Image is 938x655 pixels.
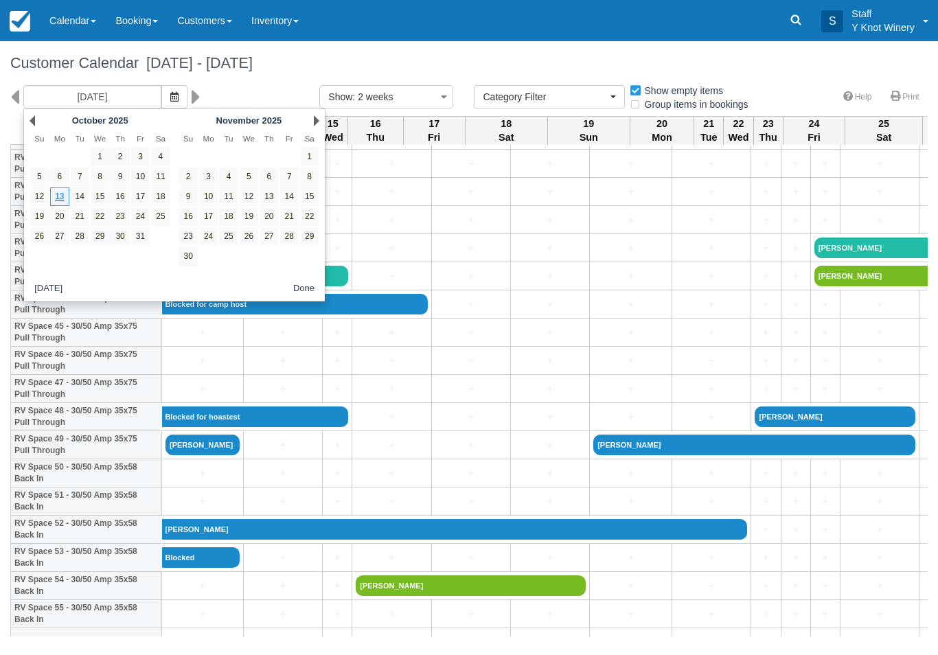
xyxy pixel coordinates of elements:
[326,382,348,396] a: +
[30,115,35,126] a: Prev
[314,115,319,126] a: Next
[162,547,240,568] a: Blocked
[326,579,348,593] a: +
[514,607,586,621] a: +
[356,213,427,227] a: +
[755,382,777,396] a: +
[280,227,299,246] a: 28
[91,148,109,166] a: 1
[435,551,507,565] a: +
[835,87,880,107] a: Help
[179,168,197,186] a: 2
[844,354,915,368] a: +
[151,148,170,166] a: 4
[247,635,319,650] a: +
[755,551,777,565] a: +
[814,297,836,312] a: +
[676,579,747,593] a: +
[676,551,747,565] a: +
[54,134,65,143] span: Monday
[844,382,915,396] a: +
[676,241,747,255] a: +
[264,134,274,143] span: Thursday
[280,168,299,186] a: 7
[435,297,507,312] a: +
[785,354,807,368] a: +
[514,382,586,396] a: +
[514,157,586,171] a: +
[514,354,586,368] a: +
[785,157,807,171] a: +
[514,551,586,565] a: +
[72,115,106,126] span: October
[30,187,49,206] a: 12
[151,168,170,186] a: 11
[165,635,240,650] a: +
[326,494,348,509] a: +
[347,116,403,145] th: 16 Thu
[593,241,668,255] a: +
[514,635,586,650] a: +
[131,187,150,206] a: 17
[139,54,253,71] span: [DATE] - [DATE]
[814,325,836,340] a: +
[286,134,293,143] span: Friday
[676,494,747,509] a: +
[240,168,258,186] a: 5
[676,325,747,340] a: +
[300,227,319,246] a: 29
[356,410,427,424] a: +
[593,466,668,481] a: +
[435,494,507,509] a: +
[435,325,507,340] a: +
[755,241,777,255] a: +
[593,494,668,509] a: +
[514,438,586,452] a: +
[821,10,843,32] div: S
[156,134,165,143] span: Saturday
[547,116,630,145] th: 19 Sun
[137,134,144,143] span: Friday
[785,297,807,312] a: +
[435,607,507,621] a: +
[326,157,348,171] a: +
[165,607,240,621] a: +
[30,207,49,226] a: 19
[755,635,777,650] a: +
[356,575,586,596] a: [PERSON_NAME]
[356,607,427,621] a: +
[352,91,393,102] span: : 2 weeks
[356,185,427,199] a: +
[300,187,319,206] a: 15
[814,635,836,650] a: +
[247,494,319,509] a: +
[514,269,586,284] a: +
[676,185,747,199] a: +
[785,579,807,593] a: +
[240,187,258,206] a: 12
[844,185,915,199] a: +
[179,247,197,266] a: 30
[11,234,162,262] th: RV Space 42 - 30/50 Amp 35x75 Pull Through
[403,116,465,145] th: 17 Fri
[260,168,278,186] a: 6
[326,185,348,199] a: +
[676,607,747,621] a: +
[280,187,299,206] a: 14
[593,635,668,650] a: +
[593,269,668,284] a: +
[30,168,49,186] a: 5
[844,635,915,650] a: +
[483,90,607,104] span: Category Filter
[91,187,109,206] a: 15
[76,134,84,143] span: Tuesday
[10,55,928,71] h1: Customer Calendar
[115,134,125,143] span: Thursday
[844,494,915,509] a: +
[814,354,836,368] a: +
[94,134,106,143] span: Wednesday
[785,269,807,284] a: +
[356,325,427,340] a: +
[219,187,238,206] a: 11
[785,241,807,255] a: +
